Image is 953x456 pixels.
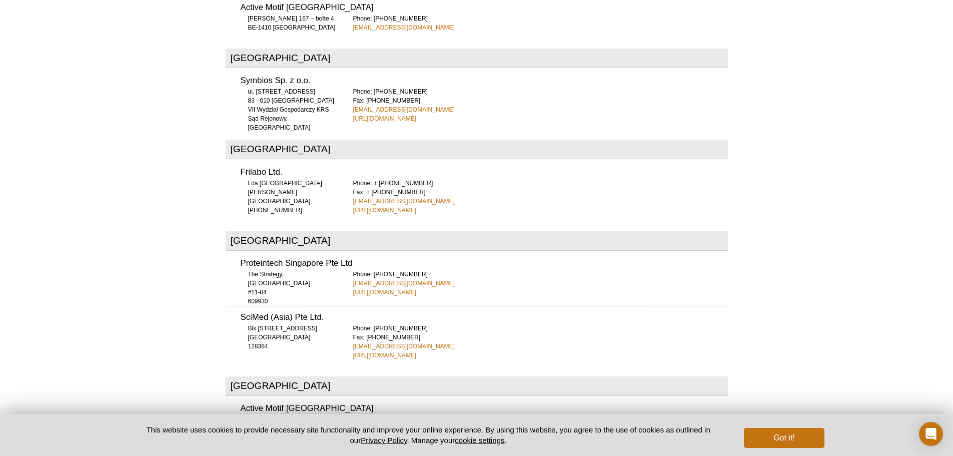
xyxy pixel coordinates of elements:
[241,259,728,268] h3: Proteintech Singapore Pte Ltd
[129,424,728,445] p: This website uses cookies to provide necessary site functionality and improve your online experie...
[226,49,728,68] h2: [GEOGRAPHIC_DATA]
[353,105,455,114] a: [EMAIL_ADDRESS][DOMAIN_NAME]
[353,206,417,215] a: [URL][DOMAIN_NAME]
[353,351,417,360] a: [URL][DOMAIN_NAME]
[353,288,417,297] a: [URL][DOMAIN_NAME]
[241,77,728,85] h3: Symbios Sp. z o.o.
[241,324,341,351] div: Blk [STREET_ADDRESS] [GEOGRAPHIC_DATA] 128384
[353,342,455,351] a: [EMAIL_ADDRESS][DOMAIN_NAME]
[353,87,728,123] div: Phone: [PHONE_NUMBER] Fax: [PHONE_NUMBER]
[241,14,341,32] div: [PERSON_NAME] 167 – boîte 4 BE-1410 [GEOGRAPHIC_DATA]
[455,436,504,444] button: cookie settings
[744,428,824,448] button: Got it!
[353,197,455,206] a: [EMAIL_ADDRESS][DOMAIN_NAME]
[241,168,728,177] h3: Frilabo Ltd.
[919,422,943,446] div: Open Intercom Messenger
[241,270,341,306] div: The Strategy, [GEOGRAPHIC_DATA] #11-04 609930
[353,270,728,297] div: Phone: [PHONE_NUMBER]
[241,404,728,413] h3: Active Motif [GEOGRAPHIC_DATA]
[226,140,728,159] h2: [GEOGRAPHIC_DATA]
[241,4,728,12] h3: Active Motif [GEOGRAPHIC_DATA]
[361,436,407,444] a: Privacy Policy
[226,376,728,396] h2: [GEOGRAPHIC_DATA]
[353,179,728,215] div: Phone: + [PHONE_NUMBER] Fax: + [PHONE_NUMBER]
[226,231,728,251] h2: [GEOGRAPHIC_DATA]
[353,114,417,123] a: [URL][DOMAIN_NAME]
[353,279,455,288] a: [EMAIL_ADDRESS][DOMAIN_NAME]
[241,179,341,215] div: Lda [GEOGRAPHIC_DATA][PERSON_NAME] [GEOGRAPHIC_DATA] [PHONE_NUMBER]
[241,87,341,132] div: ul. [STREET_ADDRESS] 83 - 010 [GEOGRAPHIC_DATA] VII Wydział Gospodarczy KRS Sąd Rejonowy, [GEOGRA...
[353,324,728,360] div: Phone: [PHONE_NUMBER] Fax: [PHONE_NUMBER]
[353,23,455,32] a: [EMAIL_ADDRESS][DOMAIN_NAME]
[241,313,728,322] h3: SciMed (Asia) Pte Ltd.
[353,14,728,32] div: Phone: [PHONE_NUMBER]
